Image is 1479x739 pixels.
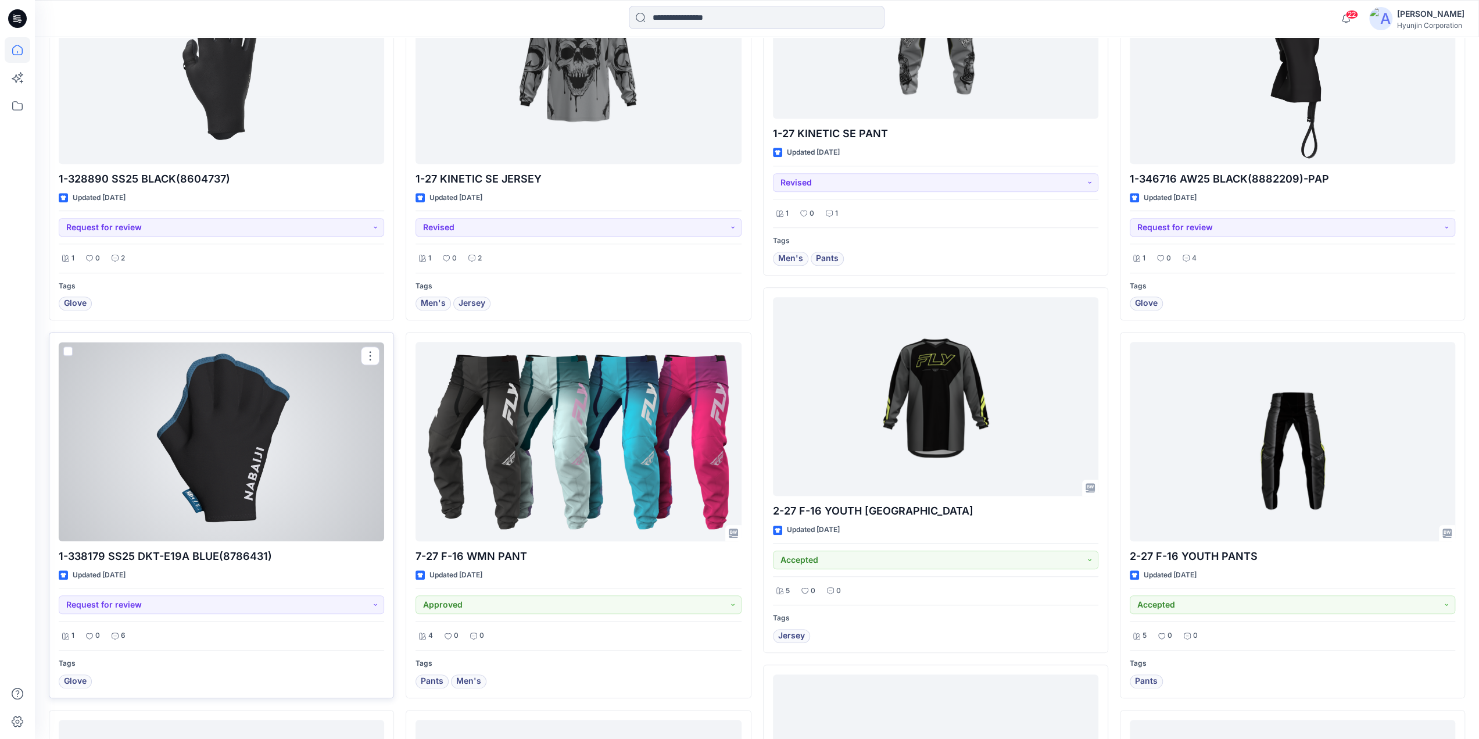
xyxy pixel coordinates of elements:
p: Tags [59,280,384,292]
p: Tags [773,612,1098,624]
p: 1 [786,208,789,220]
p: 1 [1143,252,1145,265]
span: Men's [421,297,446,310]
p: 4 [428,630,433,642]
p: 0 [836,585,841,597]
p: 1-328890 SS25 BLACK(8604737) [59,171,384,187]
p: Updated [DATE] [787,524,840,536]
p: Tags [59,658,384,670]
div: [PERSON_NAME] [1397,7,1464,21]
span: Pants [421,674,443,688]
p: 1 [835,208,838,220]
p: Updated [DATE] [1144,192,1197,204]
a: 2-27 F-16 YOUTH JERSEY [773,297,1098,497]
div: Hyunjin Corporation [1397,21,1464,30]
p: Tags [773,235,1098,247]
p: 0 [452,252,457,265]
p: 2 [478,252,482,265]
p: 7-27 F-16 WMN PANT [416,548,741,565]
p: Updated [DATE] [73,192,126,204]
a: 7-27 F-16 WMN PANT [416,342,741,541]
p: 2 [121,252,125,265]
p: Tags [416,658,741,670]
p: 5 [1143,630,1147,642]
p: 1-338179 SS25 DKT-E19A BLUE(8786431) [59,548,384,565]
p: 0 [1168,630,1172,642]
p: 1-346716 AW25 BLACK(8882209)-PAP [1130,171,1455,187]
p: 6 [121,630,126,642]
p: Tags [416,280,741,292]
p: 2-27 F-16 YOUTH [GEOGRAPHIC_DATA] [773,503,1098,519]
p: Updated [DATE] [1144,569,1197,581]
span: Glove [1135,297,1158,310]
p: 1-27 KINETIC SE JERSEY [416,171,741,187]
span: Glove [64,674,87,688]
p: 0 [95,252,100,265]
p: Tags [1130,280,1455,292]
img: avatar [1369,7,1392,30]
p: 0 [1193,630,1198,642]
p: Updated [DATE] [73,569,126,581]
p: Updated [DATE] [429,192,482,204]
p: Tags [1130,658,1455,670]
p: Updated [DATE] [787,147,840,159]
span: Glove [64,297,87,310]
span: 22 [1345,10,1358,19]
a: 2-27 F-16 YOUTH PANTS [1130,342,1455,541]
p: 0 [811,585,815,597]
p: 0 [1166,252,1171,265]
span: Men's [778,252,803,266]
p: 1 [71,252,74,265]
p: Updated [DATE] [429,569,482,581]
p: 4 [1192,252,1197,265]
p: 0 [810,208,814,220]
span: Jersey [778,629,805,643]
p: 1 [71,630,74,642]
span: Pants [1135,674,1158,688]
a: 1-338179 SS25 DKT-E19A BLUE(8786431) [59,342,384,541]
span: Jersey [459,297,485,310]
p: 0 [479,630,484,642]
span: Pants [816,252,839,266]
p: 1 [428,252,431,265]
span: Men's [456,674,481,688]
p: 1-27 KINETIC SE PANT [773,126,1098,142]
p: 0 [95,630,100,642]
p: 5 [786,585,790,597]
p: 2-27 F-16 YOUTH PANTS [1130,548,1455,565]
p: 0 [454,630,459,642]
